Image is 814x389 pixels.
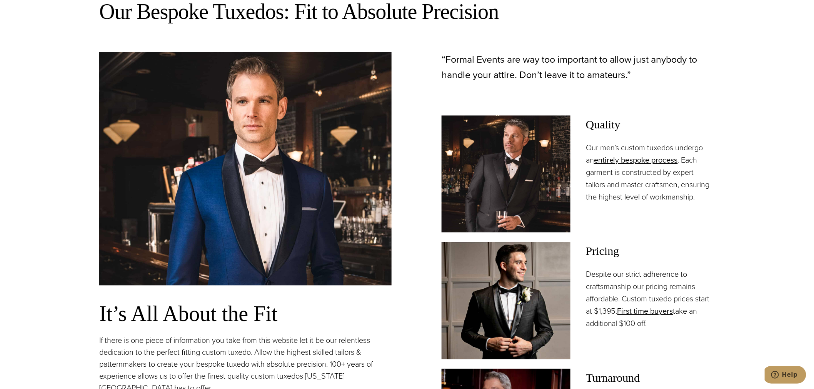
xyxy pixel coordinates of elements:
[594,155,678,166] a: entirely bespoke process
[586,369,715,387] span: Turnaround
[586,116,715,134] span: Quality
[99,301,392,327] h3: It’s All About the Fit
[442,52,715,83] p: “Formal Events are way too important to allow just anybody to handle your attire. Don’t leave it ...
[99,52,392,286] img: Blue bespoke tuxedo with black shawl lapel, white tuxedo shirt and black bowtie. Fabric by Loro P...
[586,268,715,330] p: Despite our strict adherence to craftsmanship our pricing remains affordable. Custom tuxedo price...
[586,142,715,203] p: Our men’s custom tuxedos undergo an . Each garment is constructed by expert tailors and master cr...
[442,242,570,359] img: Client in classic black shawl collar black custom tuxedo.
[586,242,715,261] span: Pricing
[442,116,570,233] img: Model at bar in vested custom wedding tuxedo in black with white shirt and black bowtie. Fabric b...
[617,306,673,317] a: First time buyers
[765,366,806,385] iframe: Opens a widget where you can chat to one of our agents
